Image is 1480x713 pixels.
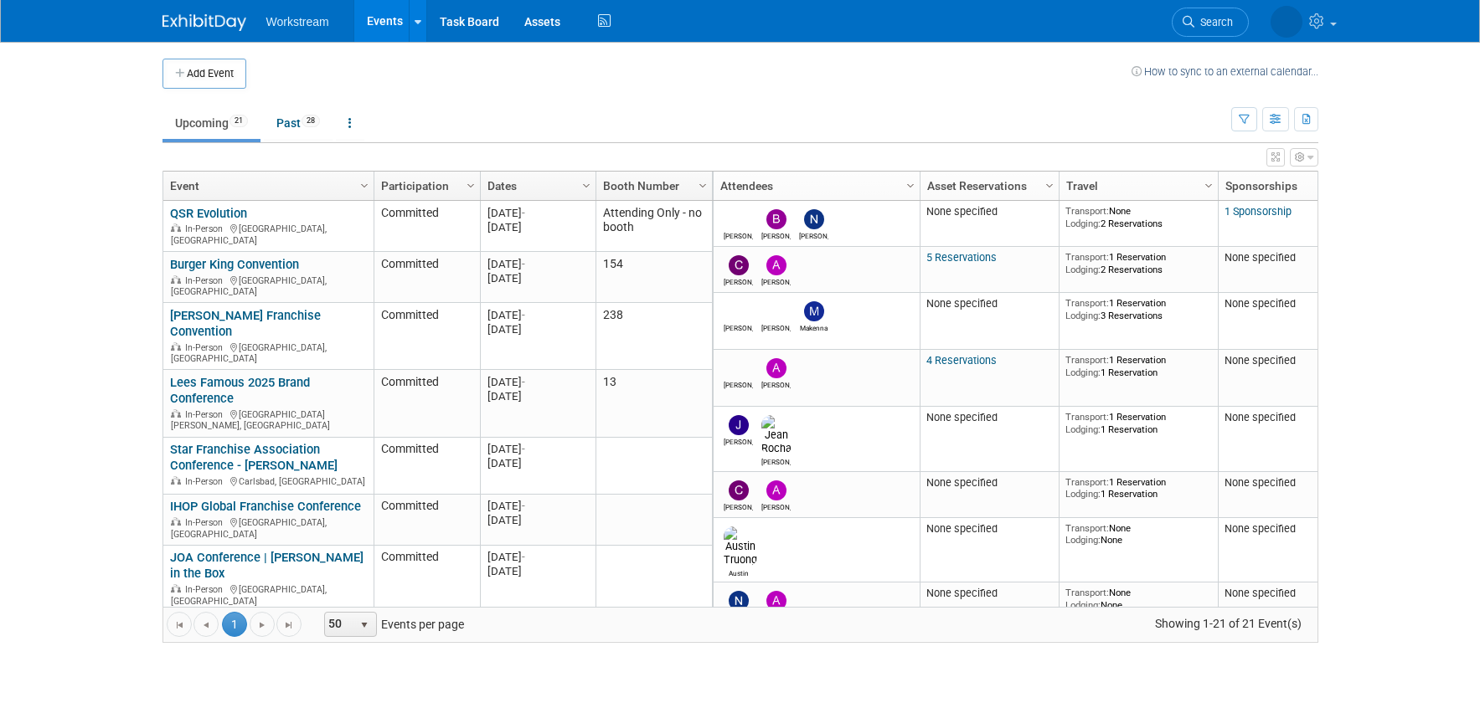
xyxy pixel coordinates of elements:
img: Tatia Meghdadi [1271,6,1302,38]
a: Search [1172,8,1249,37]
img: Benjamin Guyaux [766,209,786,229]
img: Andrew Walters [766,358,786,378]
img: Andrew Walters [766,591,786,611]
img: In-Person Event [171,342,181,351]
span: None specified [926,205,998,218]
img: Jean Rocha [761,415,792,455]
div: [GEOGRAPHIC_DATA], [GEOGRAPHIC_DATA] [170,515,366,540]
img: Jacob Davis [729,415,749,435]
div: [DATE] [487,322,588,336]
div: [DATE] [487,456,588,470]
img: In-Person Event [171,223,181,232]
div: [DATE] [487,564,588,578]
span: In-Person [185,476,228,487]
span: - [522,376,525,388]
span: Transport: [1065,522,1109,534]
td: Committed [374,438,480,495]
span: Column Settings [904,179,917,192]
a: Dates [487,172,585,200]
div: [GEOGRAPHIC_DATA], [GEOGRAPHIC_DATA] [170,582,366,607]
a: How to sync to an external calendar... [1132,65,1318,78]
div: None 2 Reservations [1065,205,1211,229]
button: Add Event [162,59,246,89]
span: None specified [1225,476,1296,489]
td: Committed [374,546,480,613]
img: Austin Truong [724,526,757,567]
img: In-Person Event [171,584,181,592]
td: 154 [596,252,712,303]
a: [PERSON_NAME] Franchise Convention [170,308,321,339]
a: Column Settings [1040,172,1059,197]
div: [DATE] [487,257,588,271]
div: Andrew Walters [761,500,791,511]
div: [DATE] [487,308,588,322]
span: Search [1194,16,1233,28]
span: None specified [1225,354,1296,367]
div: Nicole Kim [799,229,828,240]
span: Lodging: [1065,218,1101,229]
div: Xavier Montalvo [761,321,791,332]
a: Column Settings [1199,172,1218,197]
td: Committed [374,201,480,252]
a: QSR Evolution [170,206,247,221]
td: Committed [374,370,480,437]
a: Star Franchise Association Conference - [PERSON_NAME] [170,442,338,473]
div: None None [1065,522,1211,546]
span: Transport: [1065,354,1109,366]
span: Lodging: [1065,488,1101,500]
a: Column Settings [694,172,712,197]
a: Attendees [720,172,909,200]
td: 13 [596,370,712,437]
span: In-Person [185,223,228,234]
span: select [358,618,371,632]
div: 1 Reservation 1 Reservation [1065,354,1211,378]
span: None specified [1225,587,1296,599]
div: 1 Reservation 1 Reservation [1065,411,1211,435]
a: Go to the next page [250,612,275,637]
img: In-Person Event [171,517,181,526]
div: [GEOGRAPHIC_DATA], [GEOGRAPHIC_DATA] [170,221,366,246]
div: [GEOGRAPHIC_DATA], [GEOGRAPHIC_DATA] [170,340,366,365]
span: Column Settings [1202,179,1215,192]
div: Jacob Davis [724,435,753,446]
span: Lodging: [1065,310,1101,321]
a: JOA Conference | [PERSON_NAME] in the Box [170,550,364,581]
span: Lodging: [1065,367,1101,378]
div: [DATE] [487,206,588,220]
span: None specified [1225,297,1296,310]
a: 4 Reservations [926,354,997,367]
img: Andrew Walters [766,255,786,275]
span: 21 [229,115,248,127]
span: Lodging: [1065,534,1101,546]
span: - [522,551,525,563]
div: Andrew Walters [761,275,791,286]
td: 238 [596,303,712,370]
span: In-Person [185,342,228,353]
span: Events per page [302,612,481,637]
div: [GEOGRAPHIC_DATA][PERSON_NAME], [GEOGRAPHIC_DATA] [170,407,366,432]
span: Transport: [1065,251,1109,263]
span: Go to the last page [282,618,296,632]
span: Column Settings [696,179,709,192]
div: [DATE] [487,550,588,564]
td: Attending Only - no booth [596,201,712,252]
span: - [522,309,525,321]
span: Column Settings [1043,179,1056,192]
span: In-Person [185,584,228,595]
div: Makenna Clark [799,321,828,332]
a: Burger King Convention [170,257,299,272]
a: Column Settings [901,172,920,197]
a: Lees Famous 2025 Brand Conference [170,375,310,406]
span: Lodging: [1065,423,1101,435]
span: 28 [302,115,320,127]
a: Go to the previous page [193,612,219,637]
a: Go to the last page [276,612,302,637]
span: - [522,500,525,512]
span: None specified [926,476,998,489]
a: 1 Sponsorship [1225,205,1292,218]
span: - [522,258,525,270]
span: None specified [1225,411,1296,423]
img: ExhibitDay [162,14,246,31]
span: Column Settings [358,179,371,192]
div: Chris Connelly [724,275,753,286]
